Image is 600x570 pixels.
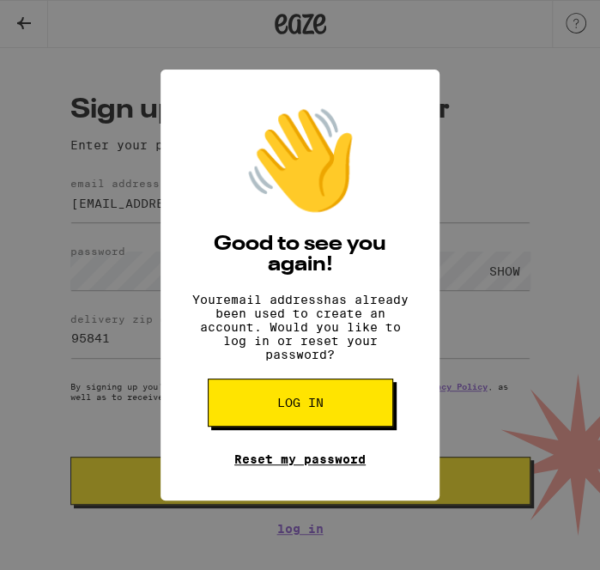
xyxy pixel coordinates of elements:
button: Log in [208,379,393,427]
div: 👋 [240,104,361,217]
a: Reset my password [234,452,366,466]
h2: Good to see you again! [186,234,414,276]
span: Log in [277,397,324,409]
p: Your email address has already been used to create an account. Would you like to log in or reset ... [186,293,414,361]
span: Help [37,12,72,27]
